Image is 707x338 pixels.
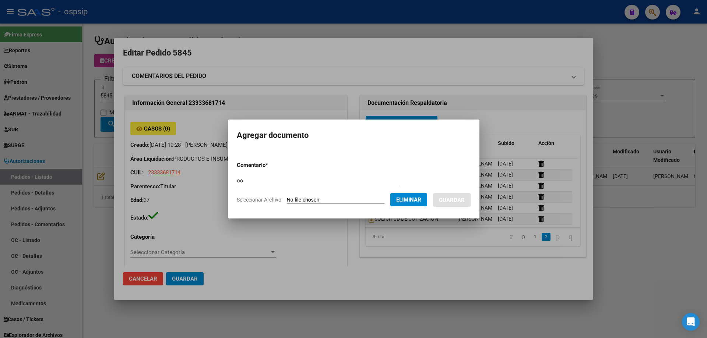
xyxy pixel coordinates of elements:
span: Guardar [439,197,465,203]
span: Seleccionar Archivo [237,197,281,203]
p: Comentario [237,161,307,170]
div: Open Intercom Messenger [682,313,700,331]
button: Eliminar [390,193,427,206]
button: Guardar [433,193,471,207]
span: Eliminar [396,196,421,203]
h2: Agregar documento [237,128,471,142]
